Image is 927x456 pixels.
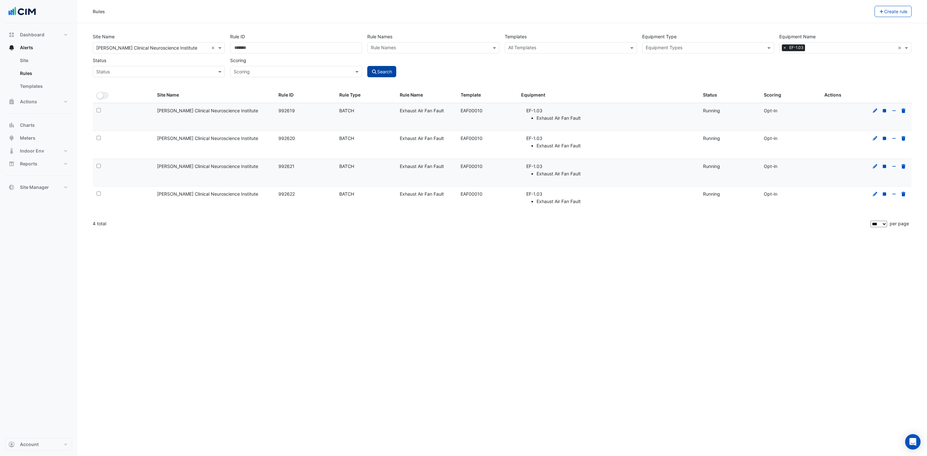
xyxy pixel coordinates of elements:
div: Rules [93,8,105,15]
button: Create rule [875,6,912,17]
div: BATCH [339,163,392,170]
label: Equipment Name [779,31,816,42]
div: BATCH [339,107,392,115]
div: Rule Names [370,44,396,52]
a: Stop Rule [882,108,887,113]
span: Actions [20,98,37,105]
app-icon: Dashboard [8,32,15,38]
div: BATCH [339,191,392,198]
div: Rule Name [400,91,453,99]
li: Exhaust Air Fan Fault [537,170,695,178]
label: Rule ID [230,31,245,42]
button: Actions [5,95,72,108]
app-icon: Reports [8,161,15,167]
a: Opt-out [891,191,897,197]
span: Clear [898,44,903,51]
div: Opt-in [764,191,817,198]
div: Running [703,163,756,170]
button: Search [367,66,396,77]
a: Edit Rule [872,135,878,141]
div: Exhaust Air Fan Fault [400,163,453,170]
div: BATCH [339,135,392,142]
label: Scoring [230,55,246,66]
li: Exhaust Air Fan Fault [537,115,695,122]
ui-switch: Toggle Select All [97,92,108,98]
label: Rule Names [367,31,392,42]
a: Opt-out [891,163,897,169]
div: Running [703,191,756,198]
span: Indoor Env [20,148,44,154]
div: Opt-in [764,163,817,170]
div: All Templates [507,44,536,52]
a: Opt-out [891,108,897,113]
div: Equipment Types [645,44,682,52]
div: Exhaust Air Fan Fault [400,135,453,142]
li: Exhaust Air Fan Fault [537,198,695,205]
button: Site Manager [5,181,72,194]
div: [PERSON_NAME] Clinical Neuroscience Institute [157,163,271,170]
div: Alerts [5,54,72,95]
a: Site [15,54,72,67]
li: EF-1.03 [526,135,695,150]
li: EF-1.03 [526,191,695,205]
app-icon: Charts [8,122,15,128]
div: Status [703,91,756,99]
li: EF-1.03 [526,163,695,178]
app-icon: Alerts [8,44,15,51]
button: Indoor Env [5,144,72,157]
li: EF-1.03 [526,107,695,122]
a: Templates [15,80,72,93]
a: Opt-out [891,135,897,141]
div: Template [461,91,513,99]
li: Exhaust Air Fan Fault [537,142,695,150]
div: 4 total [93,216,869,232]
div: Actions [824,91,908,99]
span: Alerts [20,44,33,51]
div: 992620 [278,135,331,142]
label: Templates [505,31,527,42]
a: Delete Rule [901,135,906,141]
button: Dashboard [5,28,72,41]
a: Edit Rule [872,191,878,197]
span: per page [890,221,909,226]
app-icon: Indoor Env [8,148,15,154]
div: EAF00010 [461,135,513,142]
a: Edit Rule [872,108,878,113]
div: Rule ID [278,91,331,99]
span: Clear [211,44,217,51]
div: EAF00010 [461,107,513,115]
app-icon: Actions [8,98,15,105]
a: Stop Rule [882,191,887,197]
div: Exhaust Air Fan Fault [400,107,453,115]
div: 992619 [278,107,331,115]
a: Delete Rule [901,163,906,169]
label: Equipment Type [642,31,677,42]
button: Charts [5,119,72,132]
span: Reports [20,161,37,167]
div: Opt-in [764,107,817,115]
div: Equipment [521,91,695,99]
button: Reports [5,157,72,170]
span: Site Manager [20,184,49,191]
div: [PERSON_NAME] Clinical Neuroscience Institute [157,107,271,115]
div: Site Name [157,91,271,99]
a: Rules [15,67,72,80]
span: Account [20,441,39,448]
span: × [782,44,788,51]
button: Account [5,438,72,451]
a: Stop Rule [882,163,887,169]
div: Open Intercom Messenger [905,434,921,450]
div: Exhaust Air Fan Fault [400,191,453,198]
div: [PERSON_NAME] Clinical Neuroscience Institute [157,135,271,142]
span: Charts [20,122,35,128]
a: Stop Rule [882,135,887,141]
div: Running [703,135,756,142]
span: EF-1.03 [788,44,805,51]
div: Scoring [764,91,817,99]
span: Meters [20,135,35,141]
div: 992622 [278,191,331,198]
img: Company Logo [8,5,37,18]
div: Rule Type [339,91,392,99]
label: Status [93,55,106,66]
button: Meters [5,132,72,144]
